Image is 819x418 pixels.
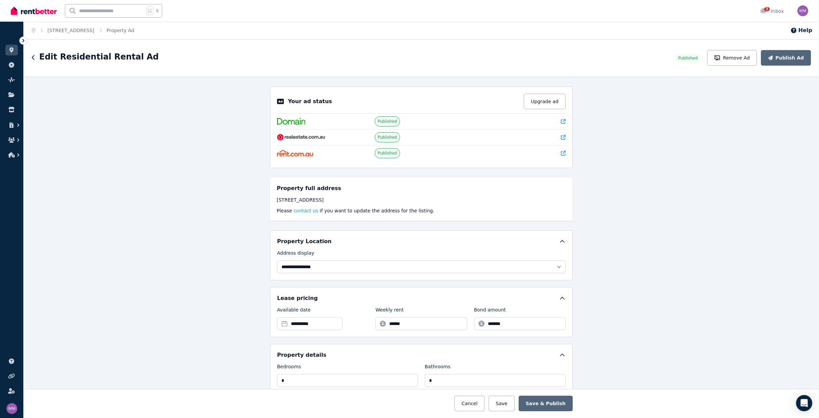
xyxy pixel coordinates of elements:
h5: Lease pricing [277,294,318,302]
h5: Property Location [277,237,331,246]
h5: Property full address [277,184,341,192]
div: Open Intercom Messenger [796,395,812,411]
button: Save & Publish [519,396,573,411]
img: RealEstate.com.au [277,134,325,141]
h5: Property details [277,351,326,359]
img: Domain.com.au [277,118,305,125]
img: Rent.com.au [277,150,313,157]
button: Help [790,26,812,34]
label: Bedrooms [277,363,301,373]
span: k [156,8,158,14]
label: Weekly rent [375,306,403,316]
img: Mermadin Pty Ltd [6,403,17,414]
p: Please if you want to update the address for the listing. [277,207,566,214]
button: Remove Ad [707,50,757,66]
button: Cancel [454,396,485,411]
a: Property Ad [106,28,134,33]
label: Bond amount [474,306,506,316]
button: Upgrade ad [524,94,566,109]
label: Available date [277,306,311,316]
label: Address display [277,250,314,259]
span: Published [378,119,397,124]
span: 3 [764,7,770,11]
h1: Edit Residential Rental Ad [39,51,159,62]
label: Bathrooms [425,363,450,373]
span: Published [678,55,698,61]
span: Published [378,135,397,140]
img: Mermadin Pty Ltd [797,5,808,16]
img: RentBetter [11,6,57,16]
p: Your ad status [288,97,332,106]
button: contact us [294,207,318,214]
span: Published [378,150,397,156]
button: Save [489,396,514,411]
a: [STREET_ADDRESS] [48,28,95,33]
button: Publish Ad [761,50,811,66]
div: [STREET_ADDRESS] [277,196,566,203]
nav: Breadcrumb [24,22,142,39]
div: Inbox [760,8,784,15]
